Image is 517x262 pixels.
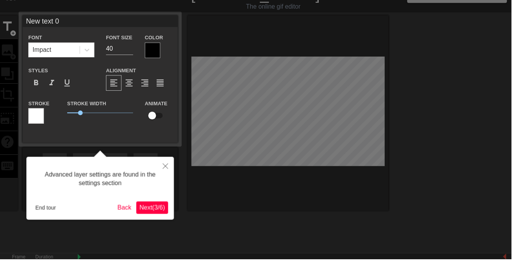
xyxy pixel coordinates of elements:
[33,165,170,198] div: Advanced layer settings are found in the settings section
[141,207,167,213] span: Next ( 3 / 6 )
[138,204,170,216] button: Next
[159,159,176,177] button: Close
[116,204,136,216] button: Back
[33,204,60,216] button: End tour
